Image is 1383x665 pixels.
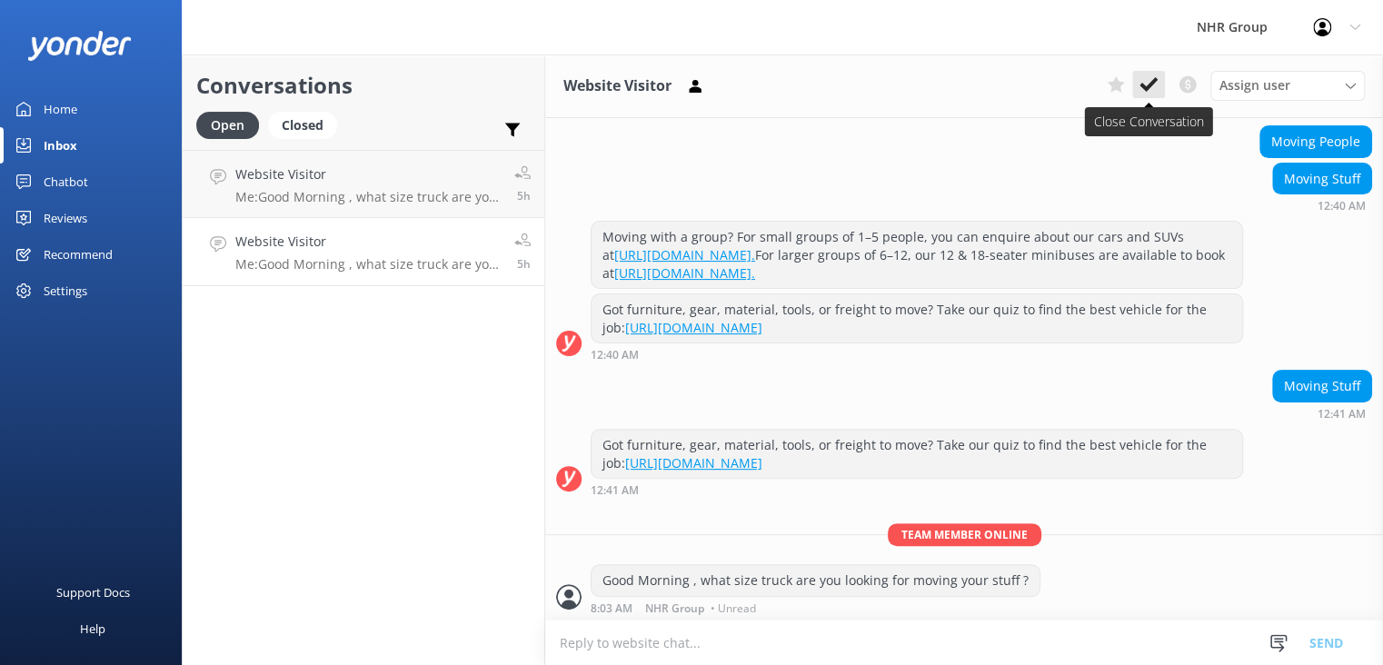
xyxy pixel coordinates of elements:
[80,610,105,647] div: Help
[888,523,1041,546] span: Team member online
[591,350,639,361] strong: 12:40 AM
[592,430,1242,478] div: Got furniture, gear, material, tools, or freight to move? Take our quiz to find the best vehicle ...
[196,68,531,103] h2: Conversations
[1272,407,1372,420] div: Sep 23 2025 12:41am (UTC +12:00) Pacific/Auckland
[592,294,1242,342] div: Got furniture, gear, material, tools, or freight to move? Take our quiz to find the best vehicle ...
[517,188,531,203] span: Sep 23 2025 08:04am (UTC +12:00) Pacific/Auckland
[235,189,501,205] p: Me: Good Morning , what size truck are you looking for moving your stuff ?
[591,348,1243,361] div: Sep 23 2025 12:40am (UTC +12:00) Pacific/Auckland
[56,574,130,610] div: Support Docs
[1210,71,1365,100] div: Assign User
[591,603,632,614] strong: 8:03 AM
[235,256,501,273] p: Me: Good Morning , what size truck are you looking for moving your stuff ?
[517,256,531,272] span: Sep 23 2025 08:03am (UTC +12:00) Pacific/Auckland
[614,264,755,282] a: [URL][DOMAIN_NAME].
[196,114,268,134] a: Open
[1318,201,1366,212] strong: 12:40 AM
[1219,75,1290,95] span: Assign user
[1272,199,1372,212] div: Sep 23 2025 12:40am (UTC +12:00) Pacific/Auckland
[592,222,1242,288] div: Moving with a group? For small groups of 1–5 people, you can enquire about our cars and SUVs at F...
[44,200,87,236] div: Reviews
[1260,126,1371,157] div: Moving People
[235,164,501,184] h4: Website Visitor
[44,236,113,273] div: Recommend
[591,601,1040,614] div: Sep 23 2025 08:03am (UTC +12:00) Pacific/Auckland
[1273,371,1371,402] div: Moving Stuff
[44,91,77,127] div: Home
[44,164,88,200] div: Chatbot
[268,112,337,139] div: Closed
[27,31,132,61] img: yonder-white-logo.png
[235,232,501,252] h4: Website Visitor
[44,127,77,164] div: Inbox
[625,319,762,336] a: [URL][DOMAIN_NAME]
[645,603,704,614] span: NHR Group
[592,565,1040,596] div: Good Morning , what size truck are you looking for moving your stuff ?
[1318,409,1366,420] strong: 12:41 AM
[625,454,762,471] a: [URL][DOMAIN_NAME]
[711,603,756,614] span: • Unread
[591,483,1243,496] div: Sep 23 2025 12:41am (UTC +12:00) Pacific/Auckland
[563,74,672,98] h3: Website Visitor
[183,218,544,286] a: Website VisitorMe:Good Morning , what size truck are you looking for moving your stuff ?5h
[196,112,259,139] div: Open
[268,114,346,134] a: Closed
[1273,164,1371,194] div: Moving Stuff
[44,273,87,309] div: Settings
[591,485,639,496] strong: 12:41 AM
[614,246,755,263] a: [URL][DOMAIN_NAME].
[183,150,544,218] a: Website VisitorMe:Good Morning , what size truck are you looking for moving your stuff ?5h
